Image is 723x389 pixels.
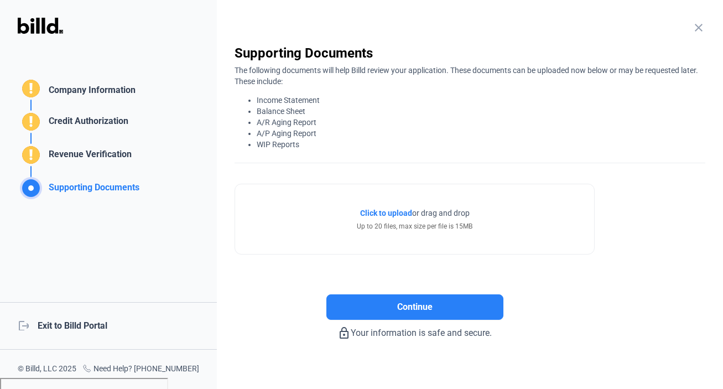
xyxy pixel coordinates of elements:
[18,319,29,330] mat-icon: logout
[357,221,472,231] div: Up to 20 files, max size per file is 15MB
[397,300,433,314] span: Continue
[235,44,705,62] div: Supporting Documents
[18,18,63,34] img: Billd Logo
[337,326,351,340] mat-icon: lock_outline
[82,363,199,376] div: Need Help? [PHONE_NUMBER]
[257,106,705,117] li: Balance Sheet
[257,128,705,139] li: A/P Aging Report
[326,294,503,320] button: Continue
[412,208,470,219] span: or drag and drop
[235,62,705,150] div: The following documents will help Billd review your application. These documents can be uploaded ...
[692,21,705,34] mat-icon: close
[257,139,705,150] li: WIP Reports
[18,363,76,376] div: © Billd, LLC 2025
[257,95,705,106] li: Income Statement
[44,181,139,199] div: Supporting Documents
[257,117,705,128] li: A/R Aging Report
[44,148,132,166] div: Revenue Verification
[360,209,412,217] span: Click to upload
[235,320,595,340] div: Your information is safe and secure.
[44,115,128,133] div: Credit Authorization
[44,84,136,100] div: Company Information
